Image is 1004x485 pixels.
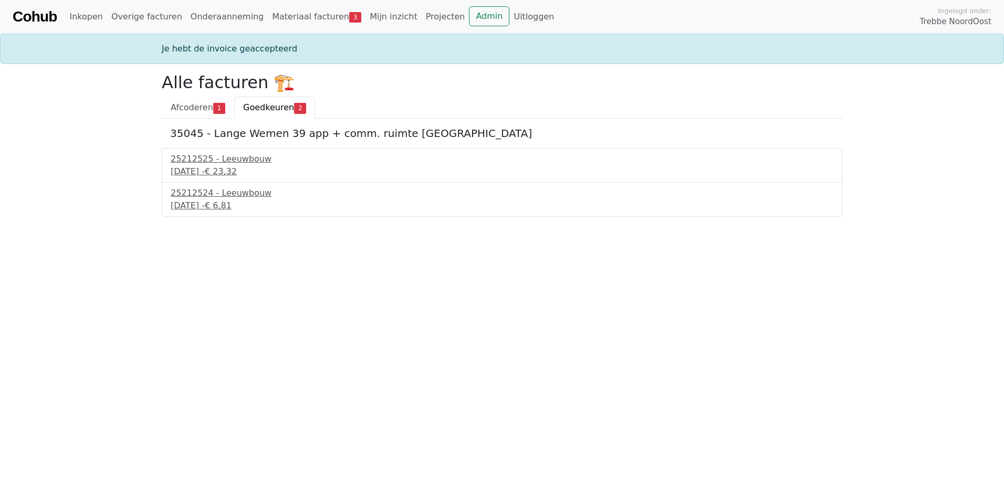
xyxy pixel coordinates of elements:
span: 3 [349,12,361,23]
div: 25212525 - Leeuwbouw [171,153,833,165]
a: Overige facturen [107,6,186,27]
div: [DATE] - [171,165,833,178]
a: Uitloggen [509,6,558,27]
a: Inkopen [65,6,107,27]
a: Projecten [422,6,469,27]
h2: Alle facturen 🏗️ [162,72,842,92]
a: Materiaal facturen3 [268,6,365,27]
a: Mijn inzicht [365,6,422,27]
span: Goedkeuren [243,102,294,112]
a: 25212525 - Leeuwbouw[DATE] -€ 23,32 [171,153,833,178]
a: 25212524 - Leeuwbouw[DATE] -€ 6,81 [171,187,833,212]
a: Admin [469,6,509,26]
span: 1 [213,103,225,113]
a: Onderaanneming [186,6,268,27]
a: Cohub [13,4,57,29]
div: [DATE] - [171,199,833,212]
div: 25212524 - Leeuwbouw [171,187,833,199]
div: Je hebt de invoice geaccepteerd [155,43,849,55]
span: € 23,32 [205,166,237,176]
span: Trebbe NoordOost [920,16,991,28]
a: Goedkeuren2 [234,97,315,119]
span: Afcoderen [171,102,213,112]
h5: 35045 - Lange Wemen 39 app + comm. ruimte [GEOGRAPHIC_DATA] [170,127,834,140]
span: € 6,81 [205,201,232,210]
span: Ingelogd onder: [938,6,991,16]
span: 2 [294,103,306,113]
a: Afcoderen1 [162,97,234,119]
